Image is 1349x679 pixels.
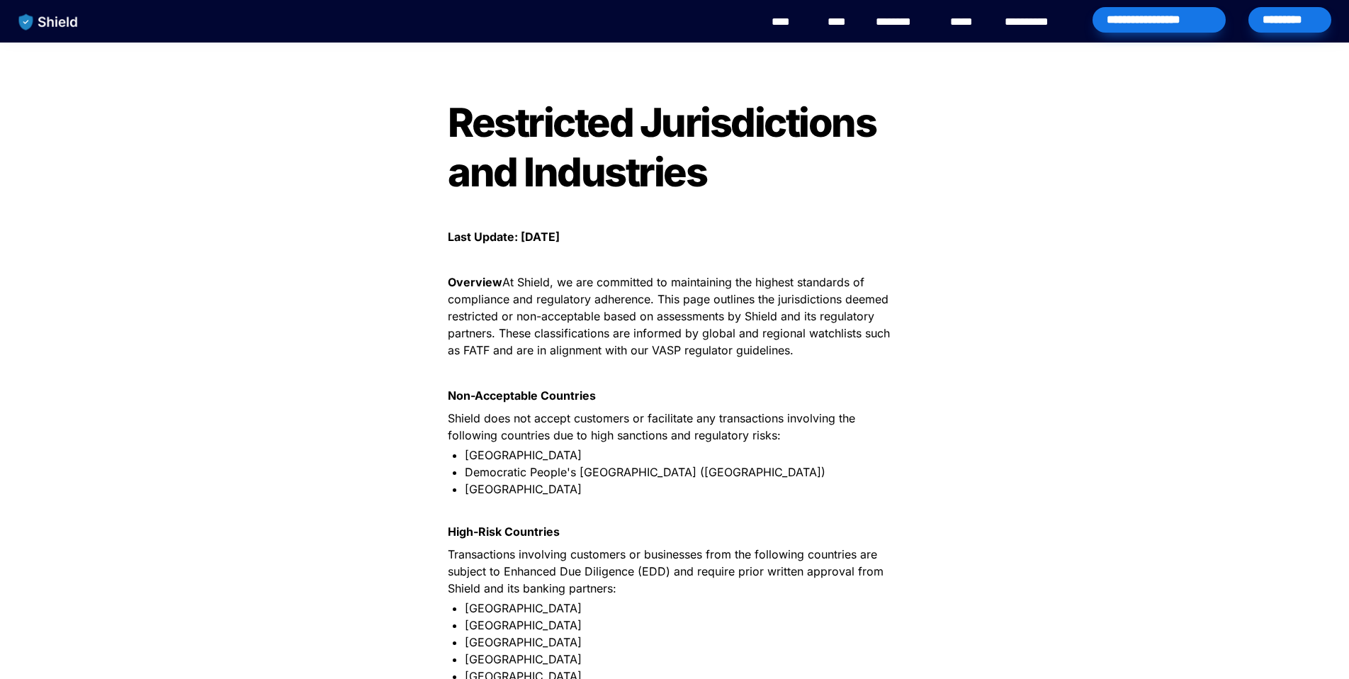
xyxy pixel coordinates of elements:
span: Shield does not accept customers or facilitate any transactions involving the following countries... [448,411,859,442]
span: Democratic People's [GEOGRAPHIC_DATA] ([GEOGRAPHIC_DATA]) [465,465,825,479]
span: [GEOGRAPHIC_DATA] [465,652,582,666]
span: Restricted Jurisdictions and Industries [448,99,883,196]
span: [GEOGRAPHIC_DATA] [465,618,582,632]
strong: High-Risk Countries [448,524,560,539]
strong: Last Update: [DATE] [448,230,560,244]
span: Transactions involving customers or businesses from the following countries are subject to Enhanc... [448,547,887,595]
strong: Overview [448,275,502,289]
span: [GEOGRAPHIC_DATA] [465,635,582,649]
strong: Non-Acceptable Countries [448,388,596,403]
img: website logo [12,7,85,37]
span: [GEOGRAPHIC_DATA] [465,601,582,615]
span: At Shield, we are committed to maintaining the highest standards of compliance and regulatory adh... [448,275,893,357]
span: [GEOGRAPHIC_DATA] [465,482,582,496]
span: [GEOGRAPHIC_DATA] [465,448,582,462]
